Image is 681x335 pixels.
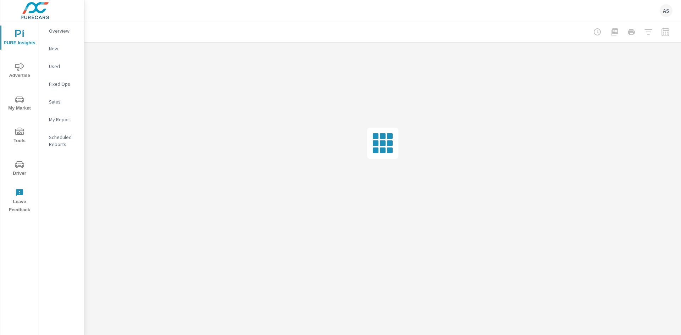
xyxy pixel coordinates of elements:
span: Advertise [2,62,37,80]
div: Fixed Ops [39,79,84,89]
span: Tools [2,128,37,145]
p: Overview [49,27,78,34]
p: Fixed Ops [49,80,78,88]
p: Sales [49,98,78,105]
div: AS [660,4,672,17]
div: Overview [39,26,84,36]
div: New [39,43,84,54]
div: Used [39,61,84,72]
div: nav menu [0,21,39,217]
span: PURE Insights [2,30,37,47]
p: My Report [49,116,78,123]
span: Driver [2,160,37,178]
p: Scheduled Reports [49,134,78,148]
span: My Market [2,95,37,112]
div: My Report [39,114,84,125]
p: Used [49,63,78,70]
div: Sales [39,96,84,107]
span: Leave Feedback [2,189,37,214]
p: New [49,45,78,52]
div: Scheduled Reports [39,132,84,150]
